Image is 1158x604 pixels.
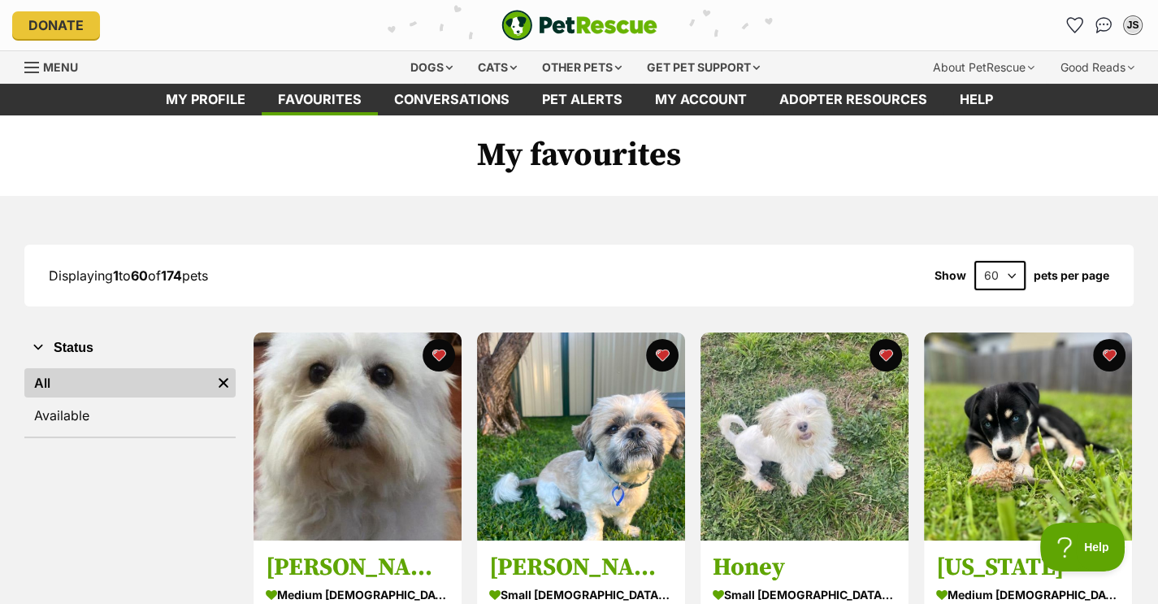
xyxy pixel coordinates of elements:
[646,339,679,372] button: favourite
[943,84,1009,115] a: Help
[1125,17,1141,33] div: JS
[12,11,100,39] a: Donate
[378,84,526,115] a: conversations
[423,339,455,372] button: favourite
[922,51,1046,84] div: About PetRescue
[24,51,89,80] a: Menu
[131,267,148,284] strong: 60
[924,332,1132,541] img: Alaska
[1061,12,1146,38] ul: Account quick links
[489,553,673,584] h3: [PERSON_NAME] - [DEMOGRAPHIC_DATA] Maltese X Shih Tzu
[870,339,902,372] button: favourite
[24,337,236,358] button: Status
[1061,12,1087,38] a: Favourites
[24,365,236,437] div: Status
[763,84,943,115] a: Adopter resources
[1049,51,1146,84] div: Good Reads
[936,553,1120,584] h3: [US_STATE]
[161,267,182,284] strong: 174
[1040,523,1125,571] iframe: Help Scout Beacon - Open
[501,10,657,41] a: PetRescue
[24,401,236,430] a: Available
[254,332,462,541] img: Tiffany
[1120,12,1146,38] button: My account
[526,84,639,115] a: Pet alerts
[1093,339,1125,372] button: favourite
[531,51,633,84] div: Other pets
[935,269,966,282] span: Show
[635,51,771,84] div: Get pet support
[1091,12,1117,38] a: Conversations
[113,267,119,284] strong: 1
[477,332,685,541] img: Harry - 2 Year Old Maltese X Shih Tzu
[43,60,78,74] span: Menu
[466,51,528,84] div: Cats
[266,553,449,584] h3: [PERSON_NAME]
[211,368,236,398] a: Remove filter
[700,332,909,541] img: Honey
[49,267,208,284] span: Displaying to of pets
[24,368,211,398] a: All
[713,553,896,584] h3: Honey
[262,84,378,115] a: Favourites
[501,10,657,41] img: logo-e224e6f780fb5917bec1dbf3a21bbac754714ae5b6737aabdf751b685950b380.svg
[150,84,262,115] a: My profile
[1095,17,1112,33] img: chat-41dd97257d64d25036548639549fe6c8038ab92f7586957e7f3b1b290dea8141.svg
[639,84,763,115] a: My account
[399,51,464,84] div: Dogs
[1034,269,1109,282] label: pets per page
